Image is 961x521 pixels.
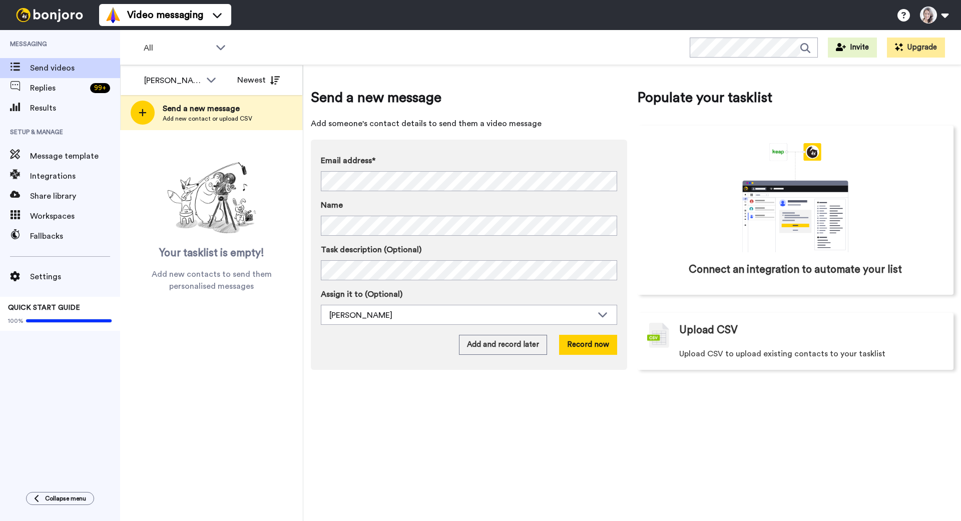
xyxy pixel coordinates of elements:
[127,8,203,22] span: Video messaging
[637,88,953,108] span: Populate your tasklist
[230,70,287,90] button: Newest
[30,62,120,74] span: Send videos
[30,271,120,283] span: Settings
[311,88,627,108] span: Send a new message
[105,7,121,23] img: vm-color.svg
[887,38,945,58] button: Upgrade
[45,494,86,502] span: Collapse menu
[144,42,211,54] span: All
[30,190,120,202] span: Share library
[30,210,120,222] span: Workspaces
[163,115,252,123] span: Add new contact or upload CSV
[689,262,902,277] span: Connect an integration to automate your list
[30,82,86,94] span: Replies
[8,317,24,325] span: 100%
[8,304,80,311] span: QUICK START GUIDE
[144,75,201,87] div: [PERSON_NAME]
[321,244,617,256] label: Task description (Optional)
[828,38,877,58] button: Invite
[321,155,617,167] label: Email address*
[459,335,547,355] button: Add and record later
[30,170,120,182] span: Integrations
[647,323,669,348] img: csv-grey.png
[559,335,617,355] button: Record now
[329,309,593,321] div: [PERSON_NAME]
[321,199,343,211] span: Name
[135,268,288,292] span: Add new contacts to send them personalised messages
[159,246,264,261] span: Your tasklist is empty!
[321,288,617,300] label: Assign it to (Optional)
[90,83,110,93] div: 99 +
[679,323,738,338] span: Upload CSV
[679,348,885,360] span: Upload CSV to upload existing contacts to your tasklist
[30,230,120,242] span: Fallbacks
[720,143,870,252] div: animation
[26,492,94,505] button: Collapse menu
[311,118,627,130] span: Add someone's contact details to send them a video message
[30,102,120,114] span: Results
[162,158,262,238] img: ready-set-action.png
[12,8,87,22] img: bj-logo-header-white.svg
[163,103,252,115] span: Send a new message
[30,150,120,162] span: Message template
